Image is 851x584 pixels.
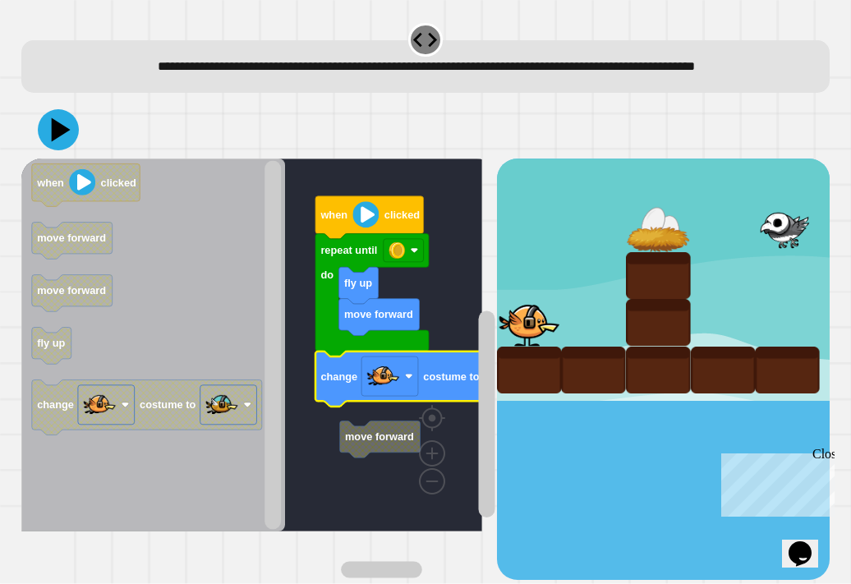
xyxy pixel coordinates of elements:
[36,177,64,189] text: when
[37,399,74,412] text: change
[345,430,414,443] text: move forward
[37,284,106,297] text: move forward
[37,232,106,244] text: move forward
[7,7,113,104] div: Chat with us now!Close
[21,159,497,580] div: Blockly Workspace
[37,337,65,349] text: fly up
[320,209,347,221] text: when
[344,277,372,289] text: fly up
[423,370,479,383] text: costume to
[384,209,420,221] text: clicked
[715,447,835,517] iframe: chat widget
[782,518,835,568] iframe: chat widget
[344,308,413,320] text: move forward
[140,399,195,412] text: costume to
[320,370,357,383] text: change
[320,269,333,281] text: do
[100,177,136,189] text: clicked
[320,244,377,256] text: repeat until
